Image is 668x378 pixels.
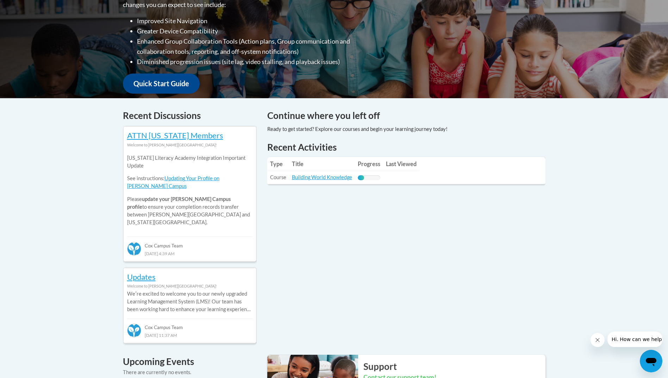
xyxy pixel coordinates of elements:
[123,74,200,94] a: Quick Start Guide
[127,154,252,170] p: [US_STATE] Literacy Academy Integration Important Update
[127,237,252,249] div: Cox Campus Team
[137,26,378,36] li: Greater Device Compatibility
[127,196,231,210] b: update your [PERSON_NAME] Campus profile
[127,175,252,190] p: See instructions:
[383,157,419,171] th: Last Viewed
[270,174,286,180] span: Course
[127,323,141,338] img: Cox Campus Team
[127,282,252,290] div: Welcome to [PERSON_NAME][GEOGRAPHIC_DATA]!
[137,36,378,57] li: Enhanced Group Collaboration Tools (Action plans, Group communication and collaboration tools, re...
[355,157,383,171] th: Progress
[267,157,289,171] th: Type
[137,57,378,67] li: Diminished progression issues (site lag, video stalling, and playback issues)
[591,333,605,347] iframe: Close message
[123,355,257,368] h4: Upcoming Events
[267,141,545,153] h1: Recent Activities
[127,250,252,257] div: [DATE] 4:39 AM
[267,109,545,122] h4: Continue where you left off
[4,5,57,11] span: Hi. How can we help?
[127,141,252,149] div: Welcome to [PERSON_NAME][GEOGRAPHIC_DATA]!
[127,242,141,256] img: Cox Campus Team
[292,174,352,180] a: Building World Knowledge
[127,290,252,313] p: Weʹre excited to welcome you to our newly upgraded Learning Management System (LMS)! Our team has...
[363,360,545,373] h2: Support
[127,319,252,331] div: Cox Campus Team
[123,369,191,375] span: There are currently no events.
[358,175,364,180] div: Progress, %
[127,272,156,282] a: Updates
[640,350,662,372] iframe: Button to launch messaging window
[123,109,257,122] h4: Recent Discussions
[137,16,378,26] li: Improved Site Navigation
[127,131,223,140] a: ATTN [US_STATE] Members
[127,175,219,189] a: Updating Your Profile on [PERSON_NAME] Campus
[127,331,252,339] div: [DATE] 11:37 AM
[289,157,355,171] th: Title
[607,332,662,347] iframe: Message from company
[127,149,252,232] div: Please to ensure your completion records transfer between [PERSON_NAME][GEOGRAPHIC_DATA] and [US_...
